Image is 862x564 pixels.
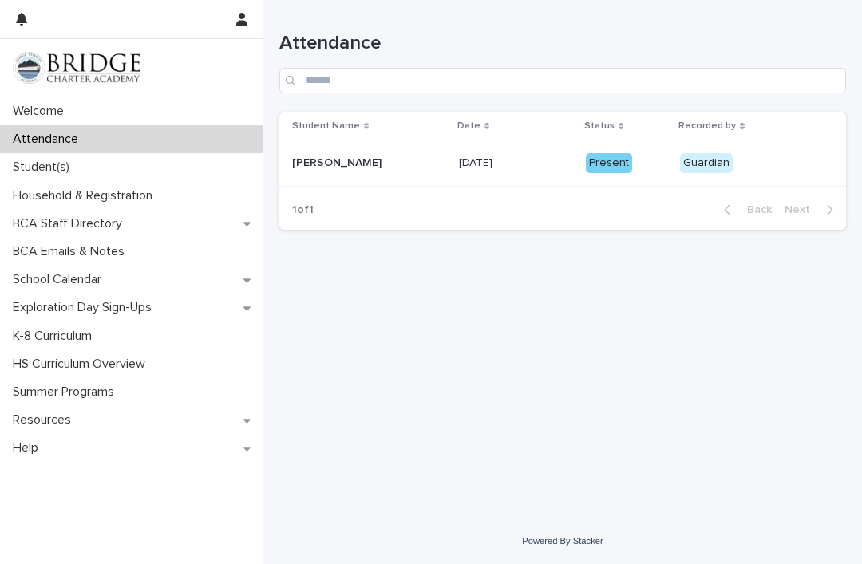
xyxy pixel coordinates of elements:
p: Resources [6,412,84,428]
p: 1 of 1 [279,191,326,230]
p: [PERSON_NAME] [292,153,385,170]
p: K-8 Curriculum [6,329,105,344]
p: School Calendar [6,272,114,287]
p: Household & Registration [6,188,165,203]
p: HS Curriculum Overview [6,357,158,372]
p: BCA Emails & Notes [6,244,137,259]
p: Status [584,117,615,135]
span: Next [785,204,820,215]
p: Welcome [6,104,77,119]
p: Attendance [6,132,91,147]
p: Help [6,440,51,456]
p: Exploration Day Sign-Ups [6,300,164,315]
div: Guardian [680,153,733,173]
p: Recorded by [678,117,736,135]
p: Student Name [292,117,360,135]
p: Student(s) [6,160,82,175]
p: Date [457,117,480,135]
button: Next [778,203,846,217]
div: Present [586,153,632,173]
p: Summer Programs [6,385,127,400]
span: Back [737,204,772,215]
h1: Attendance [279,32,846,55]
button: Back [711,203,778,217]
a: Powered By Stacker [522,536,603,546]
p: BCA Staff Directory [6,216,135,231]
input: Search [279,68,846,93]
tr: [PERSON_NAME][PERSON_NAME] [DATE][DATE] PresentGuardian [279,140,846,187]
img: V1C1m3IdTEidaUdm9Hs0 [13,52,140,84]
p: [DATE] [459,153,496,170]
